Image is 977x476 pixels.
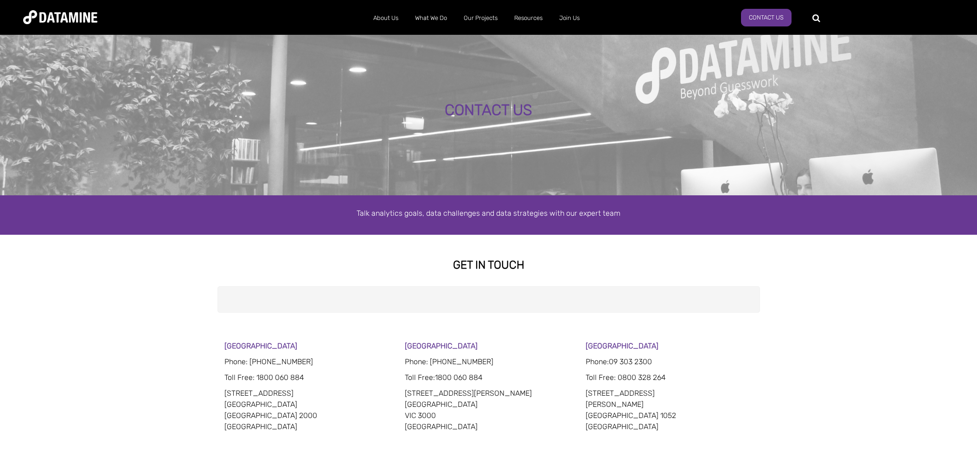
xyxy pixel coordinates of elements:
[407,6,455,30] a: What We Do
[551,6,588,30] a: Join Us
[357,209,620,218] span: Talk analytics goals, data challenges and data strategies with our expert team
[405,372,572,383] p: 1800 060 884
[586,388,753,432] p: [STREET_ADDRESS] [PERSON_NAME] [GEOGRAPHIC_DATA] 1052 [GEOGRAPHIC_DATA]
[609,357,652,366] span: 09 303 2300
[405,357,493,366] span: Phone: [PHONE_NUMBER]
[506,6,551,30] a: Resources
[109,102,867,119] div: CONTACT US
[455,6,506,30] a: Our Projects
[224,357,313,366] span: Phone: [PHONE_NUMBER]
[224,372,392,383] p: : 1800 060 884
[224,373,253,382] span: Toll Free
[224,341,297,350] strong: [GEOGRAPHIC_DATA]
[586,356,753,367] p: Phone:
[405,373,435,382] span: Toll Free:
[224,388,392,432] p: [STREET_ADDRESS] [GEOGRAPHIC_DATA] [GEOGRAPHIC_DATA] 2000 [GEOGRAPHIC_DATA]
[405,388,572,432] p: [STREET_ADDRESS][PERSON_NAME] [GEOGRAPHIC_DATA] VIC 3000 [GEOGRAPHIC_DATA]
[453,258,524,271] strong: GET IN TOUCH
[741,9,792,26] a: Contact Us
[23,10,97,24] img: Datamine
[365,6,407,30] a: About Us
[586,373,666,382] span: Toll Free: 0800 328 264
[405,341,478,350] strong: [GEOGRAPHIC_DATA]
[586,341,658,350] strong: [GEOGRAPHIC_DATA]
